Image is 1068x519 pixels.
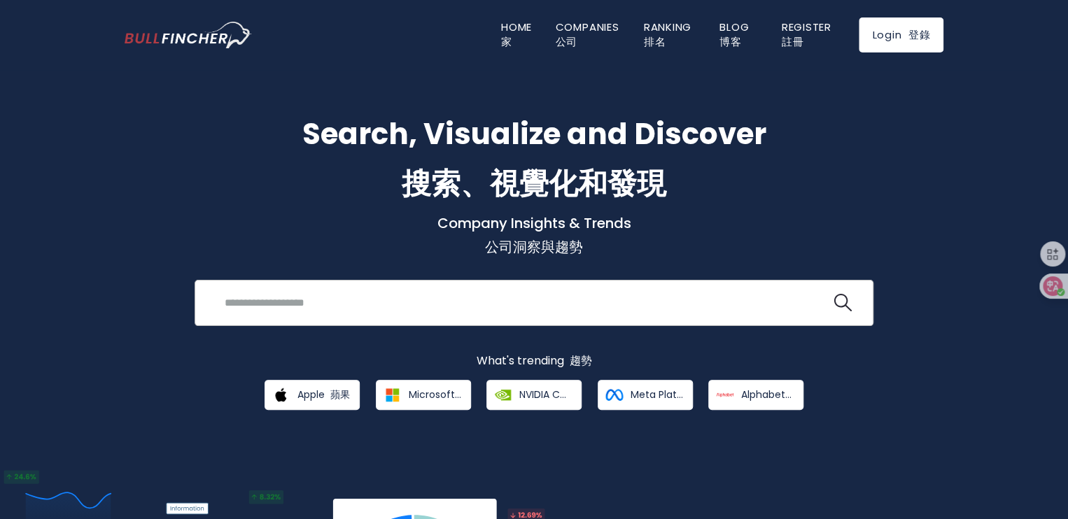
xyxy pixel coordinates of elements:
[376,380,471,410] a: Microsoft Corporation
[708,380,803,410] a: Alphabet 字母
[644,20,698,49] a: Ranking 排名
[125,22,252,49] a: Go to homepage
[859,17,943,52] a: Login 登錄
[741,388,794,401] span: Alphabet
[834,294,852,312] img: search icon
[782,20,838,49] a: Register 註冊
[297,388,350,401] span: Apple
[519,388,572,401] span: NVIDIA Corporation
[501,20,539,49] a: Home 家
[644,34,666,49] font: 排名
[486,380,582,410] a: NVIDIA Corporation
[782,34,804,49] font: 註冊
[908,27,931,42] font: 登錄
[556,34,578,49] font: 公司
[598,380,693,410] a: Meta Platforms
[125,112,943,211] h1: Search, Visualize and Discover
[501,34,512,49] font: 家
[485,237,583,257] font: 公司洞察與趨勢
[570,353,592,369] font: 趨勢
[125,354,943,369] p: What's trending
[719,34,742,49] font: 博客
[409,388,461,401] span: Microsoft Corporation
[125,214,943,262] p: Company Insights & Trends
[330,388,350,401] font: 蘋果
[125,22,252,49] img: bullfincher logo
[402,163,666,204] font: 搜索、視覺化和發現
[265,380,360,410] a: Apple 蘋果
[719,20,756,49] a: Blog 博客
[556,20,626,49] a: Companies 公司
[631,388,683,401] span: Meta Platforms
